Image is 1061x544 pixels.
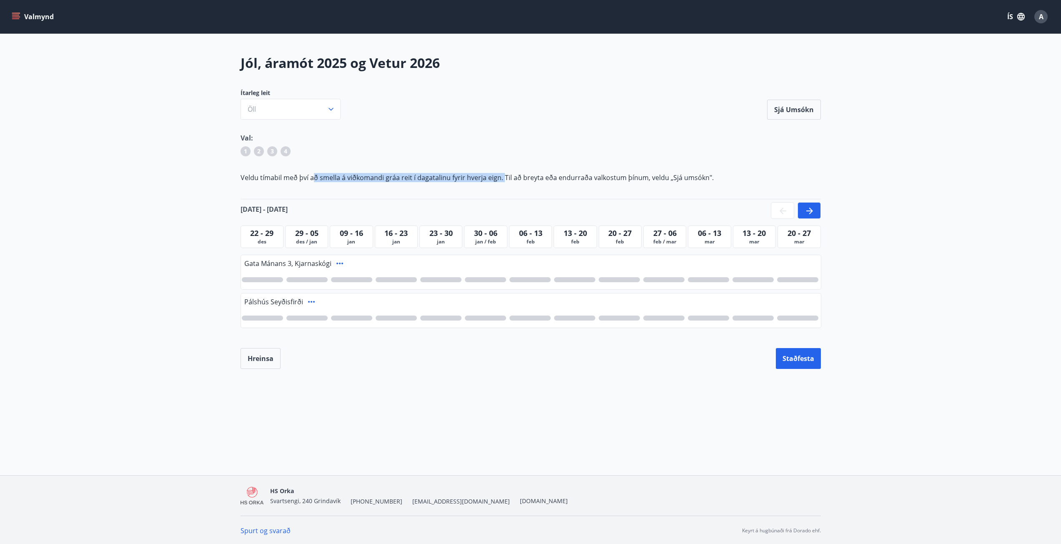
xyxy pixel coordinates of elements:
p: Veldu tímabil með því að smella á viðkomandi gráa reit í dagatalinu fyrir hverja eign. Til að bre... [241,173,821,182]
span: 3 [271,147,274,155]
button: Staðfesta [776,348,821,369]
span: 09 - 16 [340,228,363,238]
button: A [1031,7,1051,27]
span: 20 - 27 [608,228,632,238]
span: 27 - 06 [653,228,677,238]
button: ÍS [1003,9,1029,24]
img: 4KEE8UqMSwrAKrdyHDgoo3yWdiux5j3SefYx3pqm.png [241,487,264,505]
span: des [243,238,281,245]
span: Svartsengi, 240 Grindavík [270,497,341,505]
span: 16 - 23 [384,228,408,238]
button: Sjá umsókn [767,100,821,120]
p: Keyrt á hugbúnaði frá Dorado ehf. [742,527,821,534]
span: 13 - 20 [742,228,766,238]
span: 4 [284,147,287,155]
span: 2 [257,147,261,155]
span: Val: [241,133,253,143]
button: Öll [241,99,341,120]
a: [DOMAIN_NAME] [520,497,568,505]
span: jan [377,238,416,245]
span: 20 - 27 [788,228,811,238]
span: feb [556,238,594,245]
span: [PHONE_NUMBER] [351,497,402,506]
span: 06 - 13 [519,228,542,238]
button: Hreinsa [241,348,281,369]
a: Spurt og svarað [241,526,291,535]
span: Öll [248,105,256,114]
span: mar [780,238,818,245]
span: jan [332,238,371,245]
span: [EMAIL_ADDRESS][DOMAIN_NAME] [412,497,510,506]
span: [DATE] - [DATE] [241,205,288,214]
span: feb / mar [645,238,684,245]
span: 1 [244,147,247,155]
span: HS Orka [270,487,294,495]
span: feb [601,238,640,245]
span: 30 - 06 [474,228,497,238]
span: feb [511,238,550,245]
span: 23 - 30 [429,228,453,238]
span: 29 - 05 [295,228,319,238]
span: des / jan [287,238,326,245]
span: 22 - 29 [250,228,273,238]
span: Ítarleg leit [241,89,341,97]
span: jan [421,238,460,245]
span: mar [690,238,729,245]
span: mar [735,238,774,245]
span: 06 - 13 [698,228,721,238]
span: Gata Mánans 3, Kjarnaskógi [244,259,331,268]
button: menu [10,9,57,24]
span: A [1039,12,1043,21]
span: Pálshús Seyðisfirði [244,297,303,306]
span: 13 - 20 [564,228,587,238]
h2: Jól, áramót 2025 og Vetur 2026 [241,54,821,72]
span: jan / feb [466,238,505,245]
